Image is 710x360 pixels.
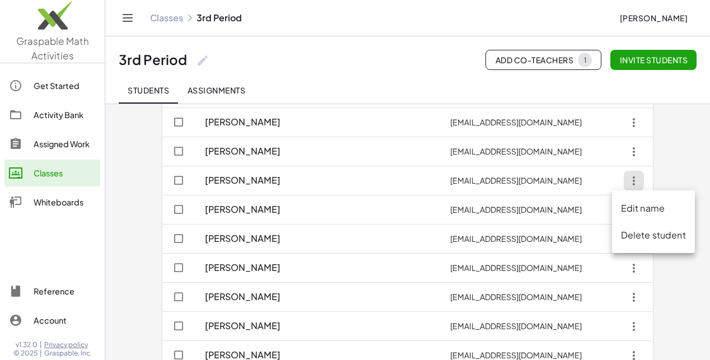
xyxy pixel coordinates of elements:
span: Add Co-Teachers [495,53,592,67]
span: [EMAIL_ADDRESS][DOMAIN_NAME] [448,117,584,127]
div: Assigned Work [34,137,96,151]
a: Classes [150,12,183,24]
span: Graspable, Inc. [44,349,92,358]
span: [PERSON_NAME] [205,233,281,245]
span: © 2025 [13,349,38,358]
span: [EMAIL_ADDRESS][DOMAIN_NAME] [448,292,584,302]
span: Graspable Math Activities [16,35,89,62]
a: Reference [4,278,100,305]
div: Classes [34,166,96,180]
button: Toggle navigation [119,9,137,27]
div: Reference [34,284,96,298]
button: Add Co-Teachers1 [485,50,601,70]
span: v1.32.0 [16,340,38,349]
span: [EMAIL_ADDRESS][DOMAIN_NAME] [448,321,584,331]
span: [EMAIL_ADDRESS][DOMAIN_NAME] [448,263,584,273]
span: [PERSON_NAME] [205,146,281,157]
a: Privacy policy [44,340,92,349]
div: Get Started [34,79,96,92]
span: Invite students [619,55,688,65]
a: Assigned Work [4,130,100,157]
span: [EMAIL_ADDRESS][DOMAIN_NAME] [448,146,584,156]
span: Assignments [187,85,245,95]
span: [PERSON_NAME] [205,262,281,274]
div: Activity Bank [34,108,96,121]
div: Account [34,314,96,327]
button: [PERSON_NAME] [610,8,697,28]
a: Get Started [4,72,100,99]
span: [PERSON_NAME] [205,320,281,332]
span: [PERSON_NAME] [205,175,281,186]
span: [PERSON_NAME] [205,204,281,216]
a: Activity Bank [4,101,100,128]
button: Invite students [610,50,697,70]
span: [EMAIL_ADDRESS][DOMAIN_NAME] [448,233,584,244]
a: Classes [4,160,100,186]
div: Whiteboards [34,195,96,209]
div: 1 [583,56,586,64]
div: Delete student [621,228,686,242]
span: [EMAIL_ADDRESS][DOMAIN_NAME] [448,204,584,214]
a: Account [4,307,100,334]
span: [EMAIL_ADDRESS][DOMAIN_NAME] [448,350,584,360]
span: | [40,349,42,358]
span: Students [128,85,169,95]
span: | [40,340,42,349]
span: [PERSON_NAME] [205,291,281,303]
a: Whiteboards [4,189,100,216]
span: [PERSON_NAME] [619,13,688,23]
span: [PERSON_NAME] [205,116,281,128]
div: 3rd Period [119,51,187,68]
span: [EMAIL_ADDRESS][DOMAIN_NAME] [448,175,584,185]
div: Edit name [621,202,686,215]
